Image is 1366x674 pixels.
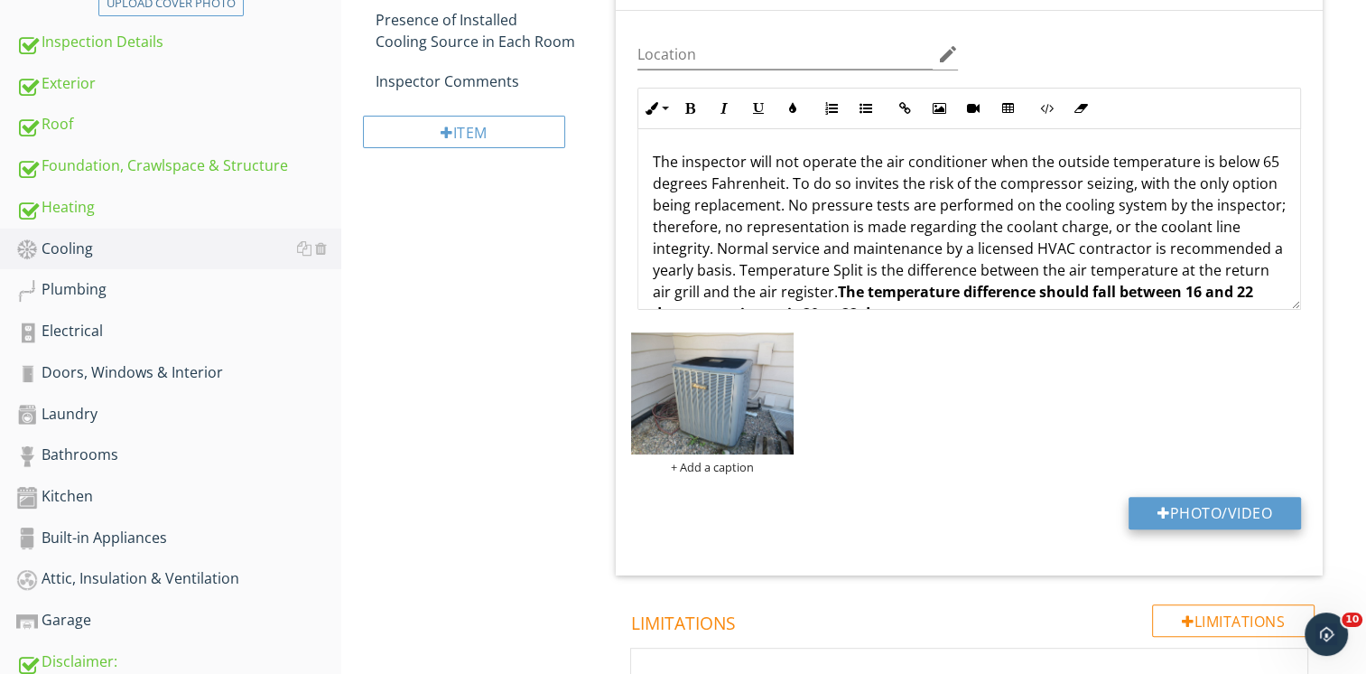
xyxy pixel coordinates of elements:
[637,40,934,70] input: Location
[1305,613,1348,656] iframe: Intercom live chat
[16,31,341,54] div: Inspection Details
[849,91,883,126] button: Unordered List
[16,196,341,220] div: Heating
[16,403,341,426] div: Laundry
[376,70,587,92] div: Inspector Comments
[631,460,794,474] div: + Add a caption
[887,91,922,126] button: Insert Link (Ctrl+K)
[631,604,1315,635] h4: Limitations
[653,282,1253,323] strong: The temperature difference should fall between 16 and 22 degrees; optimum is 20 to 22 degrees.
[1064,91,1098,126] button: Clear Formatting
[16,444,341,467] div: Bathrooms
[1129,497,1301,529] button: Photo/Video
[16,361,341,385] div: Doors, Windows & Interior
[638,91,673,126] button: Inline Style
[814,91,849,126] button: Ordered List
[16,113,341,136] div: Roof
[1342,613,1362,627] span: 10
[376,9,587,52] div: Presence of Installed Cooling Source in Each Room
[776,91,810,126] button: Colors
[16,320,341,343] div: Electrical
[16,567,341,591] div: Attic, Insulation & Ventilation
[653,151,1286,324] p: The inspector will not operate the air conditioner when the outside temperature is below 65 degre...
[16,238,341,261] div: Cooling
[1152,604,1315,637] div: Limitations
[16,527,341,550] div: Built-in Appliances
[363,116,565,148] div: Item
[16,485,341,509] div: Kitchen
[990,91,1025,126] button: Insert Table
[16,72,341,96] div: Exterior
[922,91,956,126] button: Insert Image (Ctrl+P)
[16,609,341,632] div: Garage
[631,332,794,454] img: data
[673,91,707,126] button: Bold (Ctrl+B)
[16,651,341,674] div: Disclaimer:
[936,43,958,65] i: edit
[16,154,341,178] div: Foundation, Crawlspace & Structure
[16,278,341,302] div: Plumbing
